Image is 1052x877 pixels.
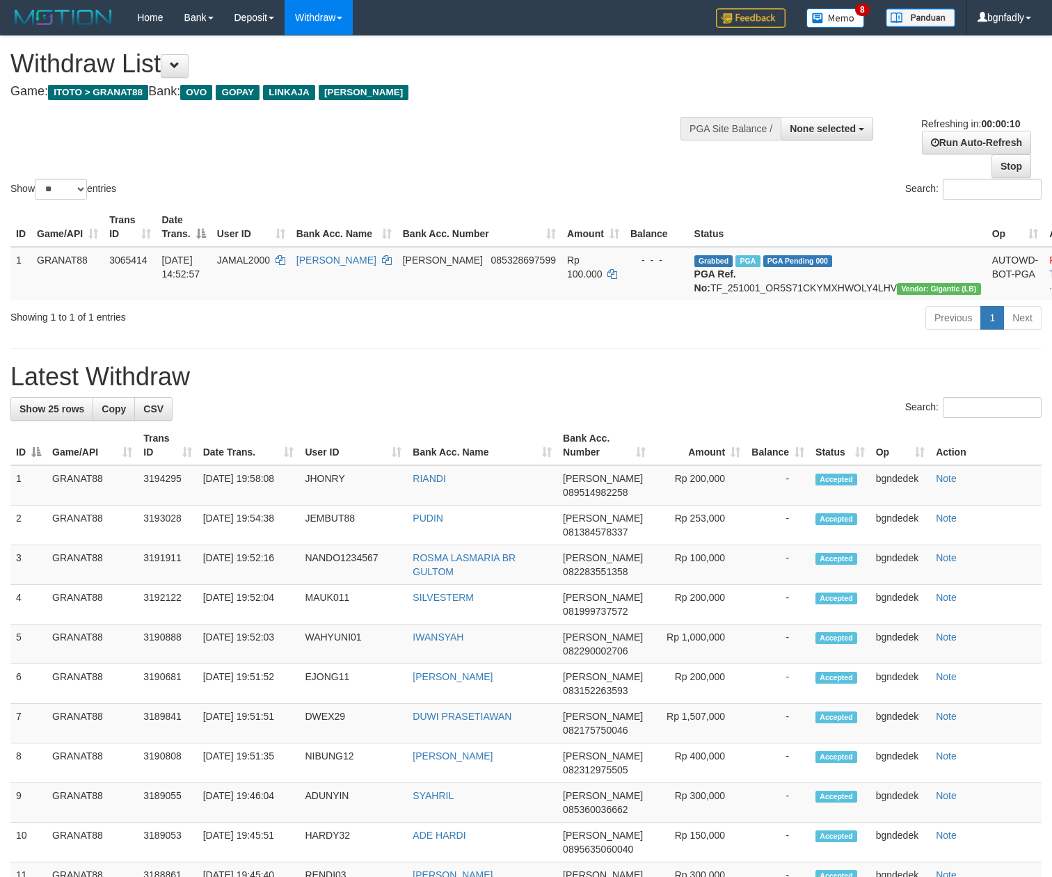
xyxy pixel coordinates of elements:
a: Copy [93,397,135,421]
td: GRANAT88 [47,465,138,506]
td: Rp 200,000 [651,664,746,704]
a: 1 [980,306,1004,330]
th: Amount: activate to sort column ascending [651,426,746,465]
span: Copy 082312975505 to clipboard [563,764,628,775]
span: Rp 100.000 [567,255,603,280]
th: Bank Acc. Name: activate to sort column ascending [407,426,557,465]
a: IWANSYAH [413,631,463,643]
th: User ID: activate to sort column ascending [212,207,291,247]
td: bgndedek [870,506,930,545]
td: 5 [10,625,47,664]
td: AUTOWD-BOT-PGA [987,247,1044,300]
th: Action [930,426,1042,465]
div: - - - [630,253,683,267]
td: 3189841 [138,704,197,743]
td: [DATE] 19:52:16 [198,545,300,585]
span: Copy 083152263593 to clipboard [563,685,628,696]
td: 3192122 [138,585,197,625]
td: 4 [10,585,47,625]
td: WAHYUNI01 [299,625,407,664]
td: EJONG11 [299,664,407,704]
td: TF_251001_OR5S71CKYMXHWOLY4LHV [689,247,987,300]
td: JEMBUT88 [299,506,407,545]
td: GRANAT88 [47,545,138,585]
a: Note [936,592,957,603]
td: [DATE] 19:46:04 [198,783,300,823]
td: [DATE] 19:58:08 [198,465,300,506]
span: JAMAL2000 [217,255,270,266]
td: bgndedek [870,625,930,664]
td: Rp 400,000 [651,743,746,783]
td: Rp 1,000,000 [651,625,746,664]
span: Show 25 rows [19,403,84,415]
span: Accepted [815,553,857,565]
label: Search: [905,397,1042,418]
span: Accepted [815,751,857,763]
span: [PERSON_NAME] [563,711,643,722]
th: Bank Acc. Number: activate to sort column ascending [557,426,651,465]
td: - [746,465,810,506]
td: bgndedek [870,664,930,704]
td: bgndedek [870,704,930,743]
a: Note [936,830,957,841]
h4: Game: Bank: [10,85,687,99]
a: PUDIN [413,513,443,524]
span: [PERSON_NAME] [563,790,643,801]
td: GRANAT88 [47,823,138,862]
td: 3193028 [138,506,197,545]
td: GRANAT88 [47,704,138,743]
td: bgndedek [870,783,930,823]
td: - [746,625,810,664]
span: Accepted [815,711,857,723]
a: Run Auto-Refresh [922,131,1031,154]
span: Copy 081999737572 to clipboard [563,606,628,617]
td: - [746,823,810,862]
td: Rp 100,000 [651,545,746,585]
th: Trans ID: activate to sort column ascending [138,426,197,465]
span: [PERSON_NAME] [403,255,483,266]
img: panduan.png [886,8,955,27]
span: Copy [102,403,126,415]
span: [DATE] 14:52:57 [162,255,200,280]
td: 3194295 [138,465,197,506]
td: bgndedek [870,823,930,862]
label: Show entries [10,179,116,200]
span: Copy 0895635060040 to clipboard [563,844,633,855]
td: Rp 253,000 [651,506,746,545]
td: bgndedek [870,545,930,585]
td: JHONRY [299,465,407,506]
span: [PERSON_NAME] [563,750,643,762]
span: [PERSON_NAME] [563,830,643,841]
th: Bank Acc. Name: activate to sort column ascending [291,207,397,247]
span: [PERSON_NAME] [563,592,643,603]
a: RIANDI [413,473,445,484]
a: SILVESTERM [413,592,474,603]
td: - [746,664,810,704]
td: [DATE] 19:51:51 [198,704,300,743]
td: 3190888 [138,625,197,664]
a: CSV [134,397,173,421]
th: Balance: activate to sort column ascending [746,426,810,465]
td: 8 [10,743,47,783]
td: - [746,585,810,625]
td: ADUNYIN [299,783,407,823]
td: [DATE] 19:45:51 [198,823,300,862]
a: [PERSON_NAME] [296,255,376,266]
span: Copy 085328697599 to clipboard [491,255,556,266]
select: Showentries [35,179,87,200]
th: Op: activate to sort column ascending [987,207,1044,247]
span: OVO [180,85,212,100]
div: PGA Site Balance / [680,117,781,140]
span: Grabbed [694,255,733,267]
h1: Withdraw List [10,50,687,78]
a: Note [936,750,957,762]
a: Note [936,473,957,484]
td: 3189053 [138,823,197,862]
span: [PERSON_NAME] [563,552,643,563]
td: bgndedek [870,465,930,506]
span: Accepted [815,830,857,842]
td: GRANAT88 [47,664,138,704]
span: [PERSON_NAME] [319,85,408,100]
a: Next [1003,306,1042,330]
span: 3065414 [109,255,148,266]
